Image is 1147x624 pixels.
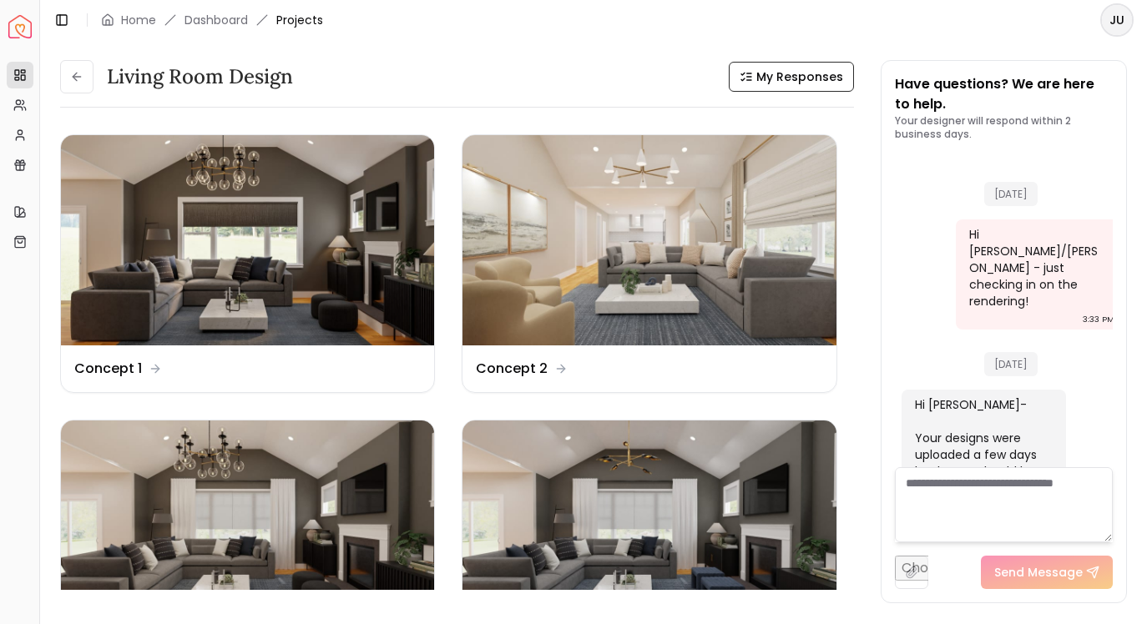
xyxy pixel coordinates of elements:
a: Home [121,12,156,28]
button: JU [1100,3,1134,37]
img: Concept 2 [462,135,836,345]
dd: Concept 1 [74,359,142,379]
span: [DATE] [984,182,1038,206]
a: Dashboard [184,12,248,28]
img: Spacejoy Logo [8,15,32,38]
button: My Responses [729,62,854,92]
a: Concept 1Concept 1 [60,134,435,393]
h3: Living Room Design [107,63,293,90]
div: Hi [PERSON_NAME]/[PERSON_NAME] - just checking in on the rendering! [969,226,1104,309]
p: Your designer will respond within 2 business days. [895,114,1114,141]
a: Spacejoy [8,15,32,38]
span: JU [1102,5,1132,35]
a: Concept 2Concept 2 [462,134,836,393]
nav: breadcrumb [101,12,323,28]
img: Concept 1 [61,135,434,345]
span: Projects [276,12,323,28]
span: My Responses [756,68,843,85]
p: Have questions? We are here to help. [895,74,1114,114]
span: [DATE] [984,352,1038,376]
div: 3:33 PM [1083,311,1114,328]
dd: Concept 2 [476,359,548,379]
